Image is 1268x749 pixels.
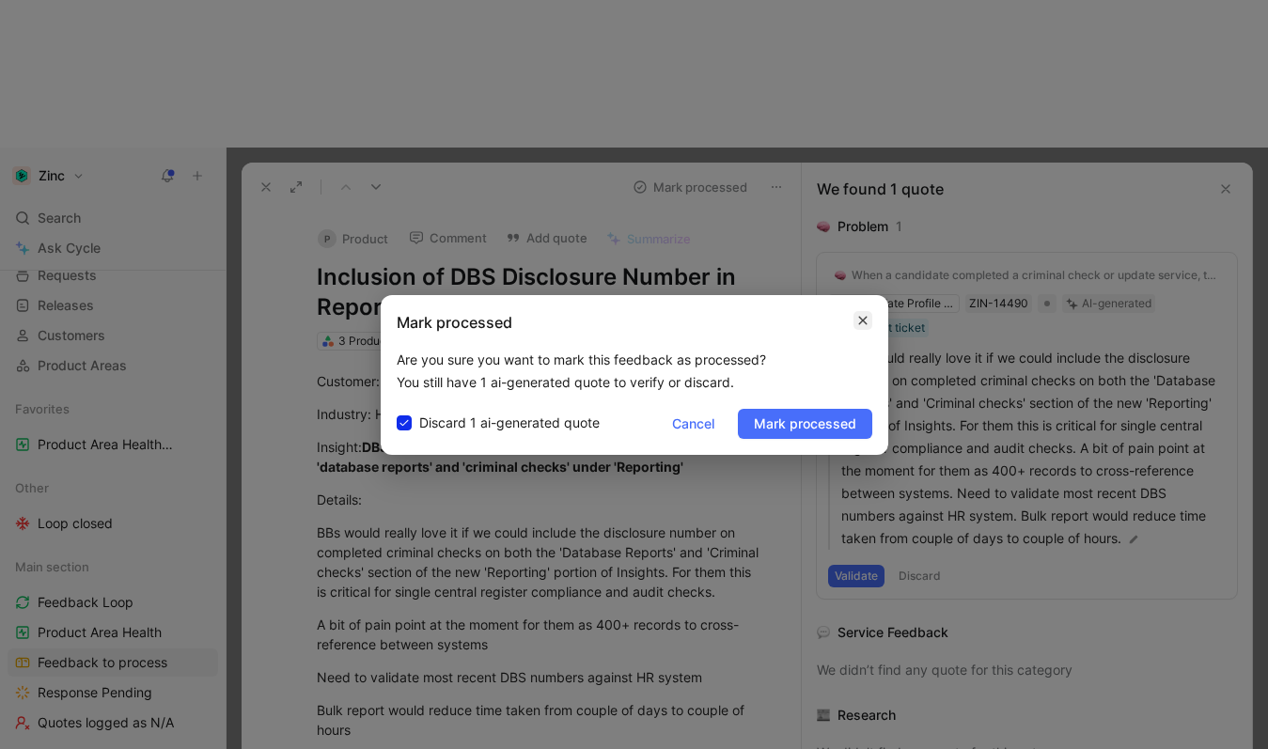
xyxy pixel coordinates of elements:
span: Discard 1 ai-generated quote [419,412,600,434]
h2: Mark processed [397,311,512,334]
span: Cancel [672,413,714,435]
span: Mark processed [754,413,856,435]
button: Cancel [656,409,730,439]
p: You still have 1 ai-generated quote to verify or discard. [397,371,872,394]
p: Are you sure you want to mark this feedback as processed? [397,349,872,371]
button: Mark processed [738,409,872,439]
